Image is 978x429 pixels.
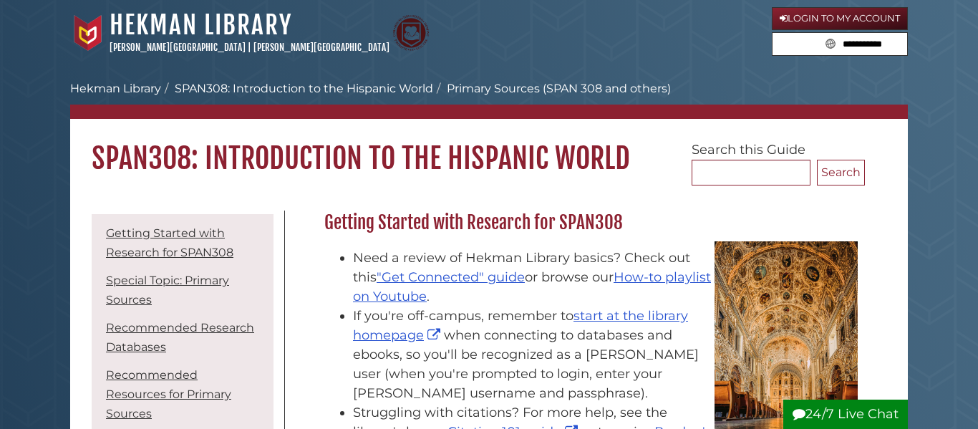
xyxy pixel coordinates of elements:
span: | [248,42,251,53]
a: "Get Connected" guide [377,269,525,285]
a: Hekman Library [70,82,161,95]
button: 24/7 Live Chat [783,400,908,429]
h1: SPAN308: Introduction to the Hispanic World [70,119,908,176]
button: Search [817,160,865,185]
img: Calvin Theological Seminary [393,15,429,51]
a: start at the library homepage [353,308,688,343]
form: Search library guides, policies, and FAQs. [772,32,908,57]
a: Getting Started with Research for SPAN308 [106,226,233,259]
li: Primary Sources (SPAN 308 and others) [433,80,671,97]
a: SPAN308: Introduction to the Hispanic World [175,82,433,95]
a: Hekman Library [110,9,292,41]
a: [PERSON_NAME][GEOGRAPHIC_DATA] [253,42,389,53]
a: Special Topic: Primary Sources [106,274,229,307]
h2: Getting Started with Research for SPAN308 [317,211,865,234]
li: Need a review of Hekman Library basics? Check out this or browse our . [353,249,858,307]
nav: breadcrumb [70,80,908,119]
a: How-to playlist on Youtube [353,269,711,304]
button: Search [821,33,840,52]
img: Calvin University [70,15,106,51]
a: Recommended Resources for Primary Sources [106,368,231,420]
a: Recommended Research Databases [106,321,254,354]
li: If you're off-campus, remember to when connecting to databases and ebooks, so you'll be recognize... [353,307,858,403]
a: [PERSON_NAME][GEOGRAPHIC_DATA] [110,42,246,53]
a: Login to My Account [772,7,908,30]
